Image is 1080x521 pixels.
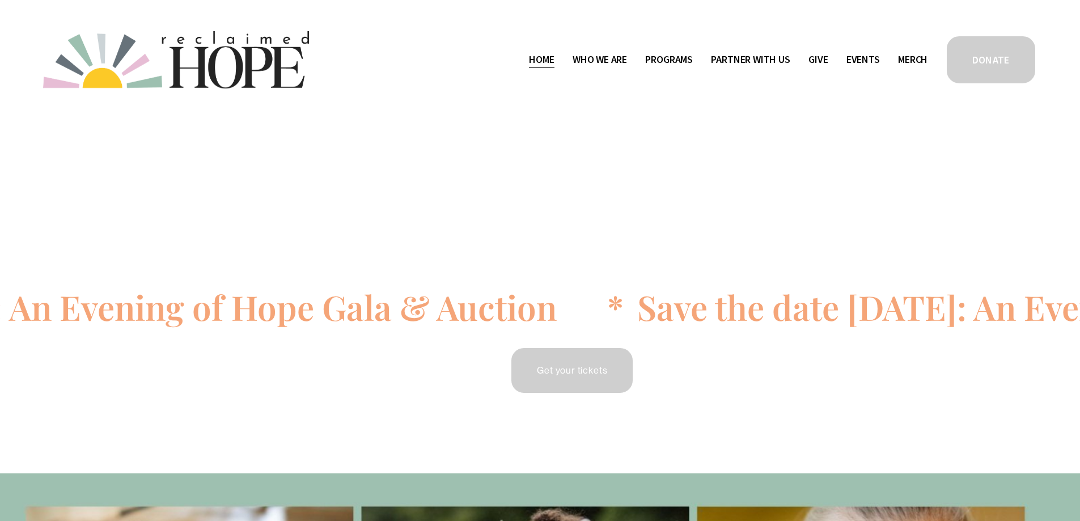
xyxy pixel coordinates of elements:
span: Who We Are [573,52,627,68]
a: Merch [898,51,927,69]
img: Reclaimed Hope Initiative [43,31,309,88]
a: folder dropdown [573,51,627,69]
a: DONATE [945,35,1037,85]
span: Programs [645,52,693,68]
a: folder dropdown [711,51,790,69]
span: Partner With Us [711,52,790,68]
a: Home [529,51,554,69]
a: Get your tickets [510,346,634,395]
a: Events [846,51,880,69]
a: folder dropdown [645,51,693,69]
a: Give [808,51,828,69]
